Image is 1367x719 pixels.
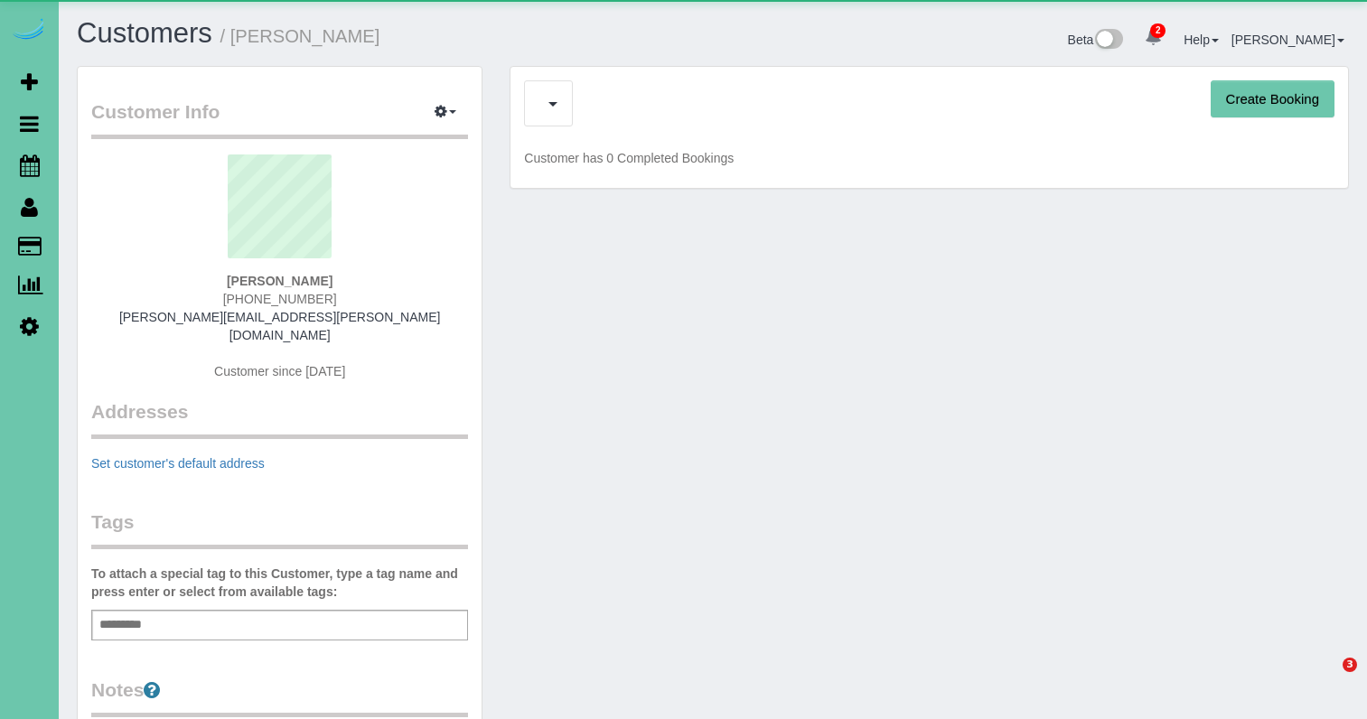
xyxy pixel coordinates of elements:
legend: Tags [91,509,468,549]
span: Customer since [DATE] [214,364,345,378]
a: Customers [77,17,212,49]
a: Beta [1068,33,1124,47]
span: 3 [1343,658,1357,672]
legend: Customer Info [91,98,468,139]
img: Automaid Logo [11,18,47,43]
a: 2 [1136,18,1171,58]
span: 2 [1150,23,1166,38]
button: Create Booking [1211,80,1334,118]
p: Customer has 0 Completed Bookings [524,149,1334,167]
legend: Notes [91,677,468,717]
a: [PERSON_NAME] [1231,33,1344,47]
strong: [PERSON_NAME] [227,274,332,288]
iframe: Intercom live chat [1306,658,1349,701]
a: Set customer's default address [91,456,265,471]
small: / [PERSON_NAME] [220,26,380,46]
img: New interface [1093,29,1123,52]
span: [PHONE_NUMBER] [223,292,337,306]
a: [PERSON_NAME][EMAIL_ADDRESS][PERSON_NAME][DOMAIN_NAME] [119,310,441,342]
a: Help [1184,33,1219,47]
label: To attach a special tag to this Customer, type a tag name and press enter or select from availabl... [91,565,468,601]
